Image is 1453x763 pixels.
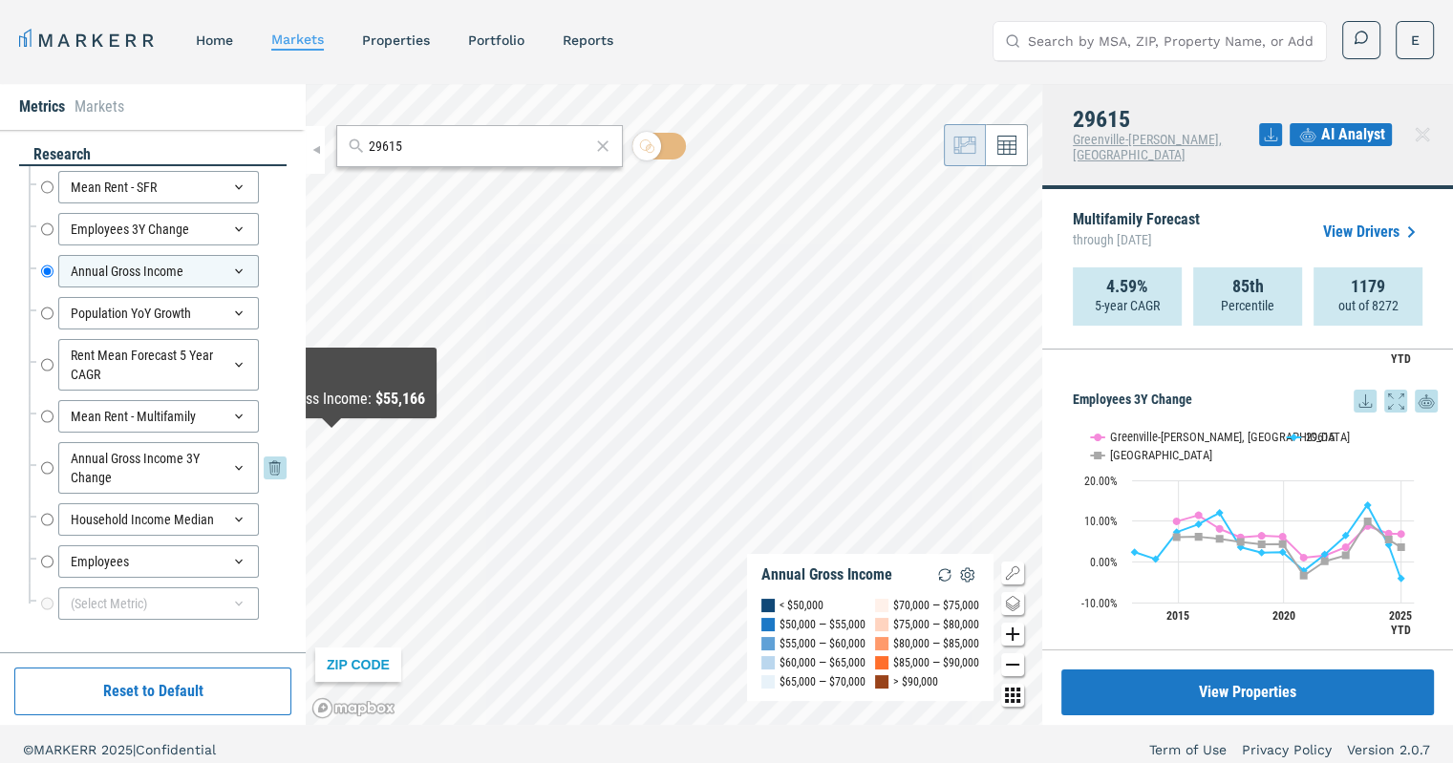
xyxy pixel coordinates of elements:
[271,32,324,47] a: markets
[1084,475,1118,488] text: 20.00%
[563,32,613,48] a: reports
[1131,548,1139,556] path: Friday, 14 Dec, 19:00, 2.38. 29615.
[1073,107,1259,132] h4: 29615
[1272,609,1295,623] text: 2020
[1279,540,1287,547] path: Saturday, 14 Dec, 19:00, 4.39. USA.
[1290,123,1392,146] button: AI Analyst
[196,32,233,48] a: home
[19,144,287,166] div: research
[1110,430,1350,444] text: Greenville-[PERSON_NAME], [GEOGRAPHIC_DATA]
[1351,277,1385,296] strong: 1179
[1237,538,1245,545] path: Thursday, 14 Dec, 19:00, 4.88. USA.
[238,355,425,372] div: 29611
[375,390,425,408] b: $55,166
[893,634,979,653] div: $80,000 — $85,000
[780,615,865,634] div: $50,000 — $55,000
[238,372,425,388] div: As of : [DATE]
[1364,518,1372,525] path: Thursday, 14 Dec, 19:00, 9.94. USA.
[1398,530,1405,538] path: Monday, 14 Jul, 20:00, 6.86. Greenville-Anderson-Mauldin, SC.
[1216,535,1224,542] path: Wednesday, 14 Dec, 19:00, 5.66. USA.
[33,742,101,757] span: MARKERR
[1398,574,1405,582] path: Monday, 14 Jul, 20:00, -4.07. 29615.
[1001,562,1024,584] button: Show/Hide Legend Map Button
[58,171,259,203] div: Mean Rent - SFR
[1081,597,1118,610] text: -10.00%
[58,213,259,245] div: Employees 3Y Change
[1321,123,1385,146] span: AI Analyst
[58,503,259,536] div: Household Income Median
[780,653,865,672] div: $60,000 — $65,000
[1028,22,1314,60] input: Search by MSA, ZIP, Property Name, or Address
[956,563,979,586] img: Settings
[238,388,425,411] div: Annual Gross Income :
[893,672,938,691] div: > $90,000
[369,137,590,157] input: Search by MSA or ZIP Code
[1396,21,1434,59] button: E
[1061,669,1434,715] button: View Properties
[238,355,425,411] div: Map Tooltip Content
[1258,540,1266,548] path: Friday, 14 Dec, 19:00, 4.33. USA.
[58,339,259,391] div: Rent Mean Forecast 5 Year CAGR
[362,32,430,48] a: properties
[1279,533,1287,540] path: Saturday, 14 Dec, 19:00, 6.2. Greenville-Anderson-Mauldin, SC.
[58,297,259,329] div: Population YoY Growth
[1221,296,1274,315] p: Percentile
[1173,518,1405,580] g: USA, line 3 of 3 with 12 data points.
[893,596,979,615] div: $70,000 — $75,000
[1195,520,1203,528] path: Monday, 14 Dec, 19:00, 9.22. 29615.
[761,565,892,584] div: Annual Gross Income
[1110,448,1212,462] text: [GEOGRAPHIC_DATA]
[1300,571,1308,579] path: Monday, 14 Dec, 19:00, -3.37. USA.
[23,742,33,757] span: ©
[1258,532,1266,540] path: Friday, 14 Dec, 19:00, 6.4. Greenville-Anderson-Mauldin, SC.
[1342,551,1350,559] path: Wednesday, 14 Dec, 19:00, 1.62. USA.
[1411,31,1420,50] span: E
[101,742,136,757] span: 2025 |
[1073,132,1222,162] span: Greenville-[PERSON_NAME], [GEOGRAPHIC_DATA]
[58,587,259,620] div: (Select Metric)
[315,647,401,682] div: ZIP CODE
[1173,518,1181,525] path: Sunday, 14 Dec, 19:00, 9.96. Greenville-Anderson-Mauldin, SC.
[1385,536,1393,543] path: Saturday, 14 Dec, 19:00, 5.47. USA.
[1001,592,1024,615] button: Change style map button
[75,95,124,118] li: Markets
[19,27,158,53] a: MARKERR
[1073,227,1200,252] span: through [DATE]
[1001,653,1024,676] button: Zoom out map button
[1173,533,1181,540] path: Sunday, 14 Dec, 19:00, 6.09. USA.
[1152,555,1160,562] path: Saturday, 14 Dec, 19:00, 0.66. 29615.
[136,742,216,757] span: Confidential
[58,400,259,433] div: Mean Rent - Multifamily
[14,668,291,715] button: Reset to Default
[1306,430,1335,444] text: 29615
[1090,556,1118,569] text: 0.00%
[1389,609,1412,637] text: 2025 YTD
[1389,338,1412,366] text: 2025 YTD
[1338,296,1399,315] p: out of 8272
[780,634,865,653] div: $55,000 — $60,000
[1364,501,1372,509] path: Thursday, 14 Dec, 19:00, 13.94. 29615.
[1398,543,1405,551] path: Monday, 14 Jul, 20:00, 3.63. USA.
[1106,277,1148,296] strong: 4.59%
[311,697,395,719] a: Mapbox logo
[58,545,259,578] div: Employees
[1242,740,1332,759] a: Privacy Policy
[1073,413,1423,651] svg: Interactive chart
[19,95,65,118] li: Metrics
[1073,212,1200,252] p: Multifamily Forecast
[933,563,956,586] img: Reload Legend
[468,32,524,48] a: Portfolio
[1084,515,1118,528] text: 10.00%
[893,653,979,672] div: $85,000 — $90,000
[1073,413,1438,651] div: Employees 3Y Change. Highcharts interactive chart.
[1001,623,1024,646] button: Zoom in map button
[1321,557,1329,564] path: Tuesday, 14 Dec, 19:00, 0.15. USA.
[1149,740,1227,759] a: Term of Use
[306,84,1042,725] canvas: Map
[893,615,979,634] div: $75,000 — $80,000
[1232,277,1264,296] strong: 85th
[780,672,865,691] div: $65,000 — $70,000
[1323,221,1422,244] a: View Drivers
[1195,533,1203,540] path: Monday, 14 Dec, 19:00, 6.16. USA.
